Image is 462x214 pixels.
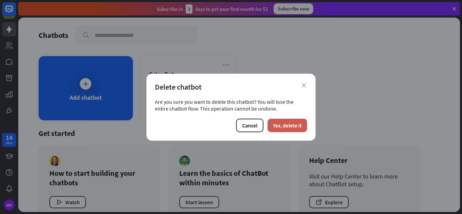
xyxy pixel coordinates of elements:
button: Open LiveChat chat widget [5,3,26,23]
button: Cancel [236,119,263,132]
i: close [302,83,306,88]
button: Yes, delete it [268,119,307,132]
div: Delete chatbot [155,82,307,92]
div: Are you sure you want to delete this chatbot? You will lose the entire chatbot flow. This operati... [155,98,307,112]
